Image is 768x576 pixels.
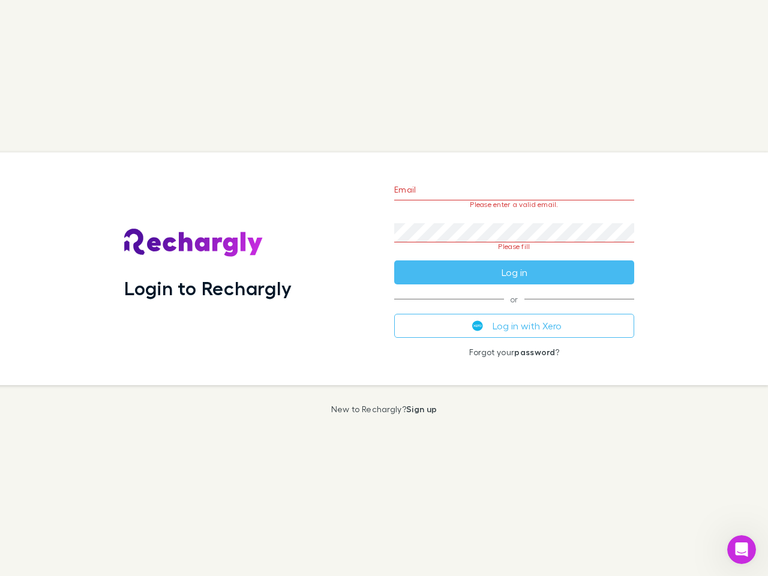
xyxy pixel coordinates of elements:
[394,242,634,251] p: Please fill
[394,314,634,338] button: Log in with Xero
[394,260,634,284] button: Log in
[394,200,634,209] p: Please enter a valid email.
[394,299,634,299] span: or
[406,404,437,414] a: Sign up
[727,535,756,564] iframe: Intercom live chat
[394,347,634,357] p: Forgot your ?
[331,404,437,414] p: New to Rechargly?
[472,320,483,331] img: Xero's logo
[124,229,263,257] img: Rechargly's Logo
[124,277,292,299] h1: Login to Rechargly
[514,347,555,357] a: password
